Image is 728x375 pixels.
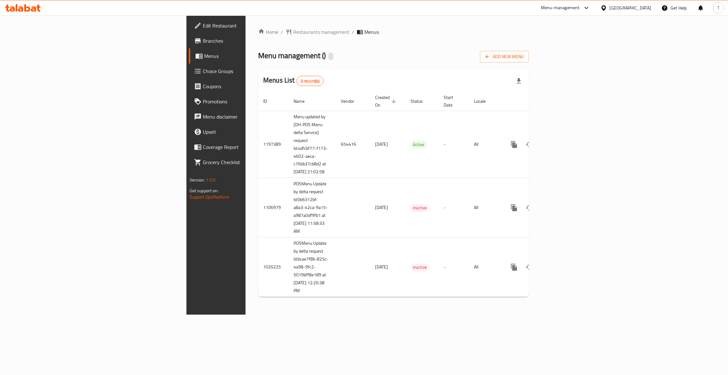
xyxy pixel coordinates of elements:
[286,28,349,36] a: Restaurants management
[410,204,429,212] div: Inactive
[203,128,303,136] span: Upsell
[288,178,336,237] td: POSMenu Update by delta request Id:0b6312bf-a8a3-42ca-9a15-a987a0df9fb1 at [DATE] 11:58:33 AM
[410,141,427,148] span: Active
[190,176,205,184] span: Version:
[189,33,308,48] a: Branches
[203,37,303,45] span: Branches
[511,73,526,89] div: Export file
[375,203,388,212] span: [DATE]
[189,94,308,109] a: Promotions
[507,260,522,275] button: more
[189,155,308,170] a: Grocery Checklist
[410,264,429,271] span: Inactive
[189,139,308,155] a: Coverage Report
[480,51,529,63] button: Add New Menu
[507,137,522,152] button: more
[522,260,537,275] button: Change Status
[469,111,501,178] td: All
[189,48,308,64] a: Menus
[203,158,303,166] span: Grocery Checklist
[501,92,572,111] th: Actions
[341,97,362,105] span: Vendor
[439,178,469,237] td: -
[288,237,336,297] td: POSMenu Update by delta request Id:bcae7f8b-825c-4a98-9fc2-5019bff8e189 at [DATE] 12:20:38 PM
[375,94,398,109] span: Created On
[296,76,324,86] div: Total records count
[203,143,303,151] span: Coverage Report
[263,97,275,105] span: ID
[294,97,313,105] span: Name
[522,137,537,152] button: Change Status
[375,263,388,271] span: [DATE]
[439,237,469,297] td: -
[203,67,303,75] span: Choice Groups
[263,76,324,86] h2: Menus List
[206,176,216,184] span: 1.0.0
[189,79,308,94] a: Coupons
[190,193,230,201] a: Support.OpsPlatform
[336,111,370,178] td: 654416
[203,98,303,105] span: Promotions
[288,111,336,178] td: Menu updated by [DH-POS Menu delta Service] request Id:4dfcbf77-f173-4602-aeca-c76bb37cb8d2 at [D...
[189,124,308,139] a: Upsell
[293,28,349,36] span: Restaurants management
[203,113,303,120] span: Menu disclaimer
[717,4,719,11] span: T
[474,97,494,105] span: Locale
[190,187,219,195] span: Get support on:
[485,53,524,61] span: Add New Menu
[364,28,379,36] span: Menus
[410,204,429,212] span: Inactive
[444,94,461,109] span: Start Date
[410,97,431,105] span: Status
[507,200,522,215] button: more
[541,4,580,12] div: Menu-management
[352,28,354,36] li: /
[189,18,308,33] a: Edit Restaurant
[610,4,651,11] div: [GEOGRAPHIC_DATA]
[204,52,303,60] span: Menus
[439,111,469,178] td: -
[203,83,303,90] span: Coupons
[469,237,501,297] td: All
[258,28,529,36] nav: breadcrumb
[189,109,308,124] a: Menu disclaimer
[522,200,537,215] button: Change Status
[297,78,324,84] span: 3 record(s)
[189,64,308,79] a: Choice Groups
[469,178,501,237] td: All
[258,92,572,297] table: enhanced table
[203,22,303,29] span: Edit Restaurant
[375,140,388,148] span: [DATE]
